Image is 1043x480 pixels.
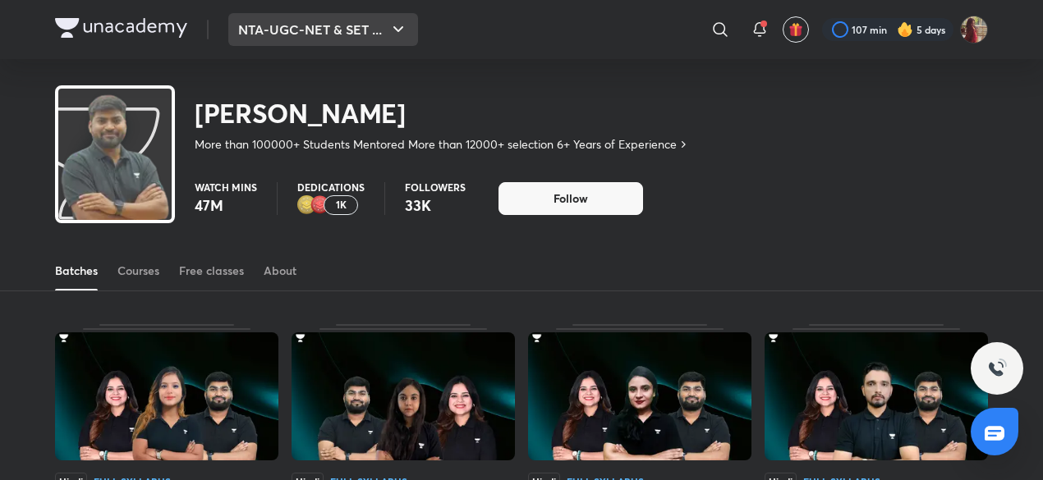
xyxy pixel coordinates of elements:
[55,18,187,38] img: Company Logo
[499,182,643,215] button: Follow
[195,97,690,130] h2: [PERSON_NAME]
[179,251,244,290] a: Free classes
[297,182,365,192] p: Dedications
[228,13,418,46] button: NTA-UGC-NET & SET ...
[987,359,1007,378] img: ttu
[960,16,988,43] img: Srishti Sharma
[55,332,278,460] img: Thumbnail
[55,263,98,279] div: Batches
[195,136,677,153] p: More than 100000+ Students Mentored More than 12000+ selection 6+ Years of Experience
[264,251,296,290] a: About
[117,263,159,279] div: Courses
[195,182,257,192] p: Watch mins
[55,251,98,290] a: Batches
[55,18,187,42] a: Company Logo
[117,251,159,290] a: Courses
[292,332,515,460] img: Thumbnail
[58,92,172,239] img: class
[528,332,751,460] img: Thumbnail
[264,263,296,279] div: About
[783,16,809,43] button: avatar
[405,195,466,215] p: 33K
[897,21,913,38] img: streak
[765,332,988,460] img: Thumbnail
[788,22,803,37] img: avatar
[297,195,317,215] img: educator badge2
[195,195,257,215] p: 47M
[310,195,330,215] img: educator badge1
[179,263,244,279] div: Free classes
[405,182,466,192] p: Followers
[336,199,347,211] p: 1K
[554,190,588,207] span: Follow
